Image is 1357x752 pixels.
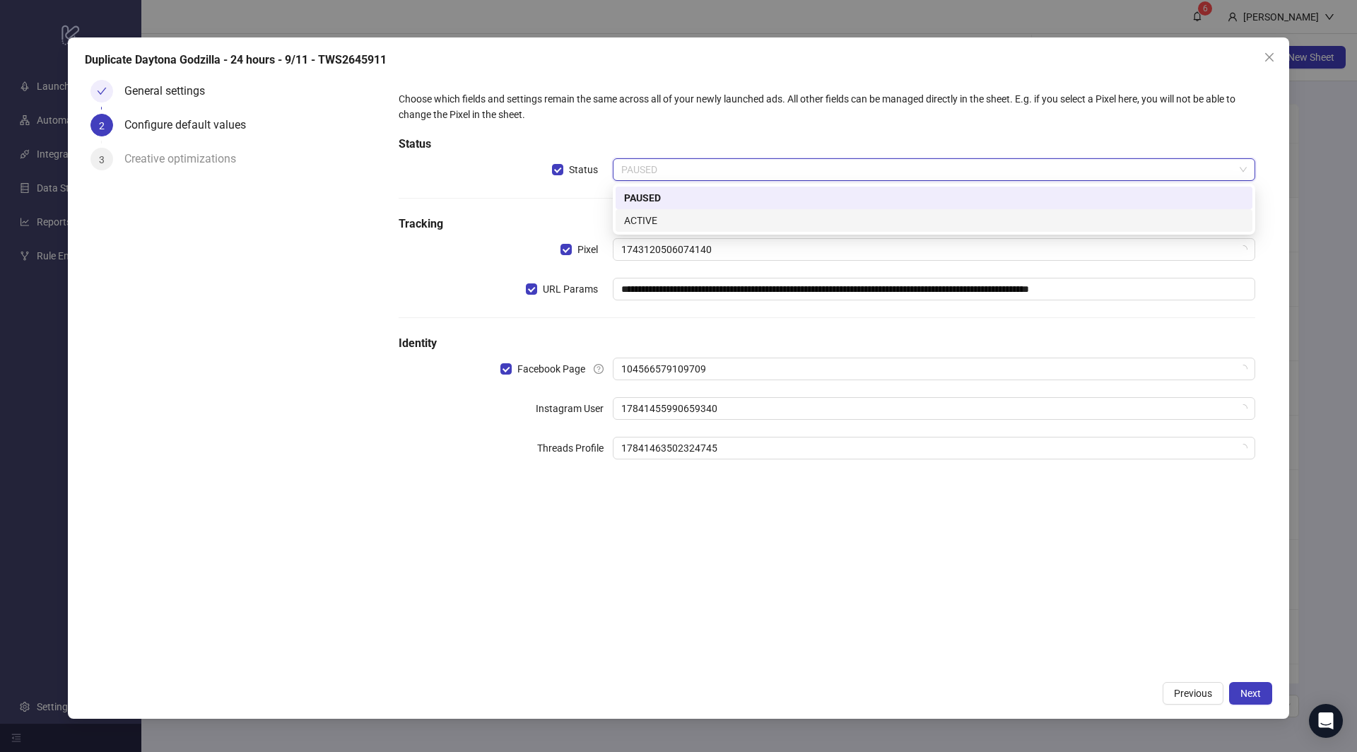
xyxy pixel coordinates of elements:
[1264,52,1275,63] span: close
[124,114,257,136] div: Configure default values
[537,437,613,459] label: Threads Profile
[124,148,247,170] div: Creative optimizations
[616,187,1252,209] div: PAUSED
[97,86,107,96] span: check
[124,80,216,102] div: General settings
[399,91,1255,122] div: Choose which fields and settings remain the same across all of your newly launched ads. All other...
[624,190,1244,206] div: PAUSED
[621,358,1247,380] span: 104566579109709
[563,162,604,177] span: Status
[1239,404,1247,413] span: loading
[1258,46,1281,69] button: Close
[512,361,591,377] span: Facebook Page
[399,216,1255,233] h5: Tracking
[621,398,1247,419] span: 17841455990659340
[594,364,604,374] span: question-circle
[616,209,1252,232] div: ACTIVE
[1240,688,1261,699] span: Next
[572,242,604,257] span: Pixel
[1229,682,1272,705] button: Next
[99,120,105,131] span: 2
[399,136,1255,153] h5: Status
[621,159,1247,180] span: PAUSED
[624,213,1244,228] div: ACTIVE
[85,52,1272,69] div: Duplicate Daytona Godzilla - 24 hours - 9/11 - TWS2645911
[399,335,1255,352] h5: Identity
[1163,682,1223,705] button: Previous
[621,437,1247,459] span: 17841463502324745
[99,154,105,165] span: 3
[536,397,613,420] label: Instagram User
[1309,704,1343,738] div: Open Intercom Messenger
[1174,688,1212,699] span: Previous
[621,239,1247,260] span: 1743120506074140
[537,281,604,297] span: URL Params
